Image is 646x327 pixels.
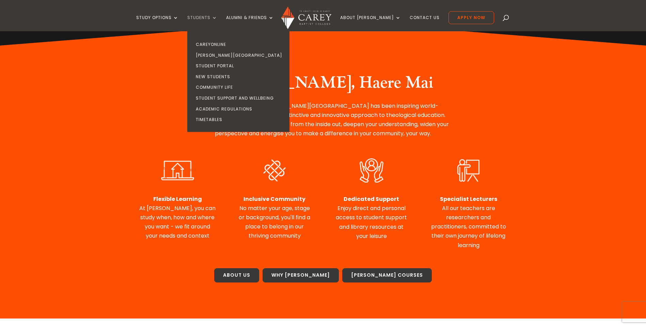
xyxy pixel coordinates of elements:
a: Timetables [189,114,291,125]
img: Flexible Learning WHITE [155,157,201,184]
p: For nearly 100 years, [PERSON_NAME][GEOGRAPHIC_DATA] has been inspiring world-changers like you t... [195,101,451,138]
img: Dedicated Support WHITE [350,157,393,185]
a: Why [PERSON_NAME] [263,268,339,282]
div: Page 1 [139,194,216,241]
a: Academic Regulations [189,104,291,115]
a: [PERSON_NAME][GEOGRAPHIC_DATA] [189,50,291,61]
a: CareyOnline [189,39,291,50]
h2: [PERSON_NAME], Haere Mai [195,73,451,96]
a: Study Options [136,15,178,31]
div: Page 1 [430,194,507,250]
span: No matter your age, stage or background, you'll find a place to belong in our thriving community [239,204,310,240]
p: All our teachers are researchers and practitioners, committed to their own journey of lifelong le... [430,194,507,250]
a: About Us [214,268,259,282]
img: Diverse & Inclusive WHITE [251,157,297,184]
a: Student Support and Wellbeing [189,93,291,104]
strong: Flexible Learning [153,195,202,203]
a: Alumni & Friends [226,15,274,31]
p: Enjoy direct and personal access to student support and library resources at your leisure [333,194,410,241]
a: Student Portal [189,61,291,71]
a: New Students [189,71,291,82]
img: Expert Lecturers WHITE [445,157,491,184]
a: Contact Us [410,15,440,31]
div: Page 1 [236,194,313,241]
a: About [PERSON_NAME] [340,15,401,31]
a: [PERSON_NAME] Courses [342,268,432,282]
strong: Specialist Lecturers [440,195,497,203]
img: Carey Baptist College [281,6,331,29]
strong: Dedicated Support [344,195,399,203]
a: Community Life [189,82,291,93]
a: Apply Now [448,11,494,24]
a: Students [187,15,217,31]
span: At [PERSON_NAME], you can study when, how and where you want - we fit around your needs and context [139,204,216,240]
strong: Inclusive Community [243,195,305,203]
